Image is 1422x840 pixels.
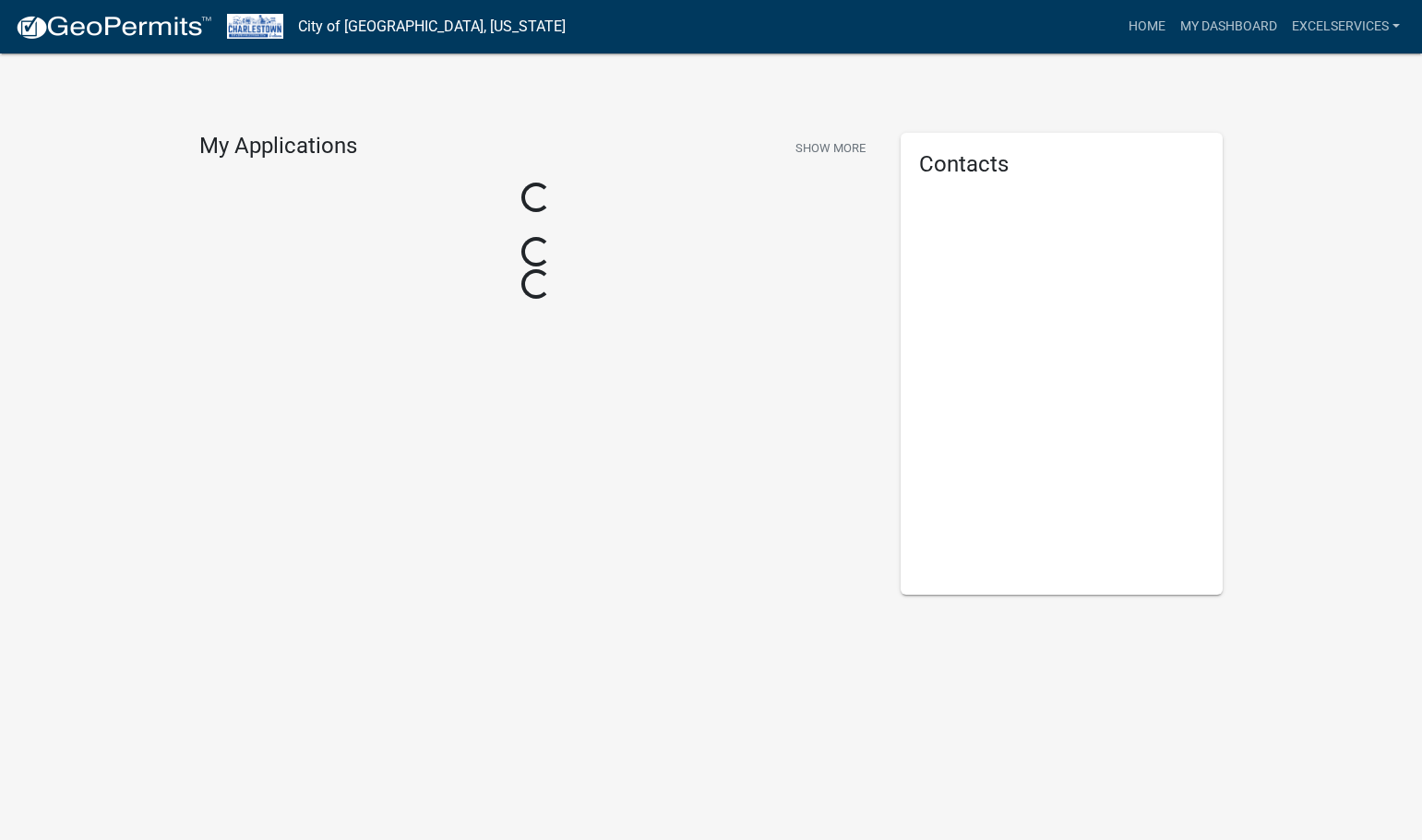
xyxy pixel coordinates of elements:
[298,11,566,42] a: City of [GEOGRAPHIC_DATA], [US_STATE]
[1121,9,1173,44] a: Home
[1173,9,1285,44] a: My Dashboard
[788,133,873,163] button: Show More
[1285,9,1407,44] a: excelservices
[227,14,283,39] img: City of Charlestown, Indiana
[919,151,1205,178] h5: Contacts
[199,133,357,160] h4: My Applications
